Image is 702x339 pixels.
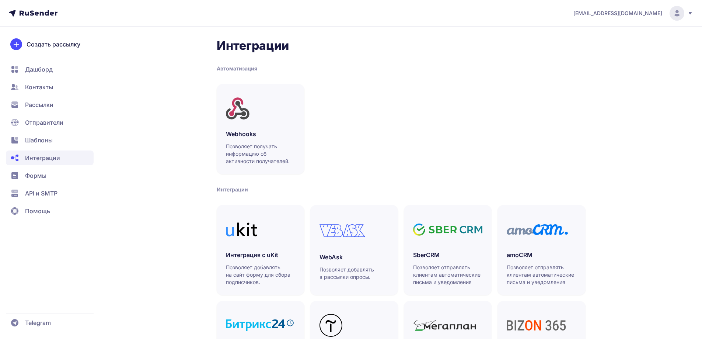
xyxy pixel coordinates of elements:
[25,318,51,327] span: Telegram
[226,250,295,259] h3: Интеграция с uKit
[573,10,662,17] span: [EMAIL_ADDRESS][DOMAIN_NAME]
[226,129,295,138] h3: Webhooks
[6,315,94,330] a: Telegram
[25,100,53,109] span: Рассылки
[217,84,304,174] a: WebhooksПозволяет получать информацию об активности получателей.
[319,266,389,281] p: Позволяет добавлять в рассылки опросы.
[310,205,398,295] a: WebAskПозволяет добавлять в рассылки опросы.
[25,118,63,127] span: Отправители
[497,205,585,295] a: amoCRMПозволяет отправлять клиентам автоматические письма и уведомления
[25,189,57,198] span: API и SMTP
[507,250,576,259] h3: amoCRM
[25,65,53,74] span: Дашборд
[25,207,50,215] span: Помощь
[27,40,80,49] span: Создать рассылку
[413,250,482,259] h3: SberCRM
[413,264,482,286] p: Позволяет отправлять клиентам автоматические письма и уведомления
[217,205,304,295] a: Интеграция с uKitПозволяет добавлять на сайт форму для сбора подписчиков.
[217,38,586,53] h2: Интеграции
[25,136,53,145] span: Шаблоны
[217,65,586,72] div: Автоматизация
[319,253,389,262] h3: WebAsk
[226,143,295,165] p: Позволяет получать информацию об активности получателей.
[25,153,60,162] span: Интеграции
[25,171,46,180] span: Формы
[404,205,492,295] a: SberCRMПозволяет отправлять клиентам автоматические письма и уведомления
[226,264,295,286] p: Позволяет добавлять на сайт форму для сбора подписчиков.
[25,83,53,91] span: Контакты
[507,264,576,286] p: Позволяет отправлять клиентам автоматические письма и уведомления
[217,186,586,193] div: Интеграции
